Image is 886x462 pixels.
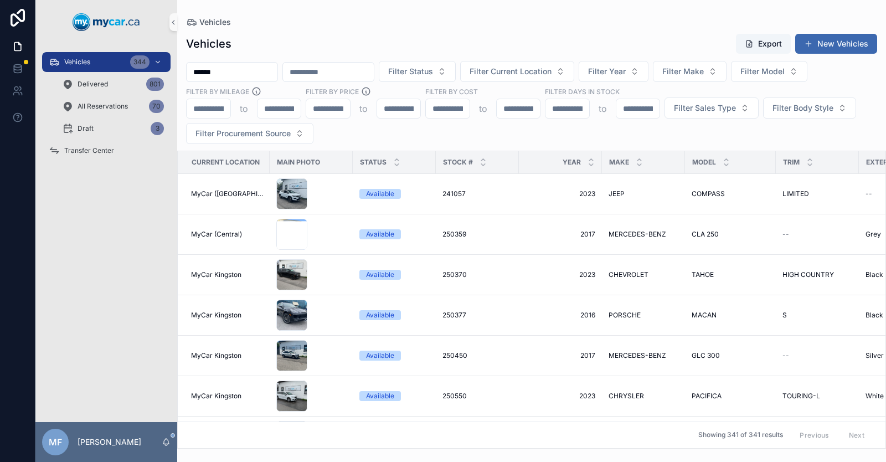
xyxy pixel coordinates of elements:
span: Filter Procurement Source [195,128,291,139]
span: PACIFICA [692,392,722,401]
a: MERCEDES-BENZ [609,230,678,239]
a: 2023 [526,189,595,198]
a: MERCEDES-BENZ [609,351,678,360]
a: -- [782,351,852,360]
a: COMPASS [692,189,769,198]
a: 250359 [442,230,512,239]
span: MERCEDES-BENZ [609,230,666,239]
p: to [240,102,248,115]
a: HIGH COUNTRY [782,270,852,279]
a: JEEP [609,189,678,198]
button: Select Button [460,61,574,82]
a: Available [359,351,429,361]
a: All Reservations70 [55,96,171,116]
div: Available [366,229,394,239]
a: LIMITED [782,189,852,198]
a: 241057 [442,189,512,198]
a: GLC 300 [692,351,769,360]
span: MyCar Kingston [191,392,241,401]
span: CLA 250 [692,230,719,239]
span: 2016 [526,311,595,320]
button: Select Button [731,61,807,82]
span: MyCar ([GEOGRAPHIC_DATA]) [191,189,263,198]
a: 2017 [526,351,595,360]
span: CHRYSLER [609,392,644,401]
label: FILTER BY COST [425,86,478,96]
label: Filter By Mileage [186,86,249,96]
span: 250359 [442,230,466,239]
span: Filter Year [588,66,626,77]
span: 250377 [442,311,466,320]
a: 250377 [442,311,512,320]
span: Trim [783,158,800,167]
div: Available [366,310,394,320]
span: 241057 [442,189,466,198]
div: 801 [146,78,164,91]
span: PORSCHE [609,311,641,320]
button: Select Button [653,61,727,82]
span: All Reservations [78,102,128,111]
a: 250550 [442,392,512,401]
a: S [782,311,852,320]
span: Silver [866,351,884,360]
span: COMPASS [692,189,725,198]
span: Grey [866,230,881,239]
span: S [782,311,787,320]
a: Available [359,270,429,280]
span: Filter Sales Type [674,102,736,114]
span: Model [692,158,716,167]
a: CLA 250 [692,230,769,239]
a: TAHOE [692,270,769,279]
button: Select Button [763,97,856,119]
span: Filter Make [662,66,704,77]
span: -- [782,351,789,360]
a: MyCar Kingston [191,392,263,401]
label: FILTER BY PRICE [306,86,359,96]
span: Delivered [78,80,108,89]
span: Transfer Center [64,146,114,155]
span: HIGH COUNTRY [782,270,834,279]
span: Year [563,158,581,167]
a: MyCar Kingston [191,270,263,279]
button: Select Button [664,97,759,119]
a: Delivered801 [55,74,171,94]
span: Main Photo [277,158,320,167]
div: Available [366,351,394,361]
span: 250550 [442,392,467,401]
div: Available [366,391,394,401]
span: Draft [78,124,94,133]
a: Vehicles [186,17,231,28]
img: App logo [73,13,140,31]
span: Filter Current Location [470,66,552,77]
span: 2017 [526,230,595,239]
span: MERCEDES-BENZ [609,351,666,360]
span: Filter Body Style [772,102,833,114]
a: Available [359,391,429,401]
span: Stock # [443,158,473,167]
a: MyCar (Central) [191,230,263,239]
a: MyCar Kingston [191,351,263,360]
span: MyCar Kingston [191,311,241,320]
a: 2023 [526,270,595,279]
span: Black [866,311,883,320]
p: to [479,102,487,115]
p: to [599,102,607,115]
button: Select Button [186,123,313,144]
span: GLC 300 [692,351,720,360]
span: 250370 [442,270,467,279]
a: CHRYSLER [609,392,678,401]
span: LIMITED [782,189,809,198]
span: JEEP [609,189,625,198]
a: MACAN [692,311,769,320]
a: Draft3 [55,119,171,138]
span: Status [360,158,387,167]
p: [PERSON_NAME] [78,437,141,448]
a: 2023 [526,392,595,401]
span: -- [782,230,789,239]
button: Select Button [379,61,456,82]
button: Export [736,34,791,54]
span: TOURING-L [782,392,820,401]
